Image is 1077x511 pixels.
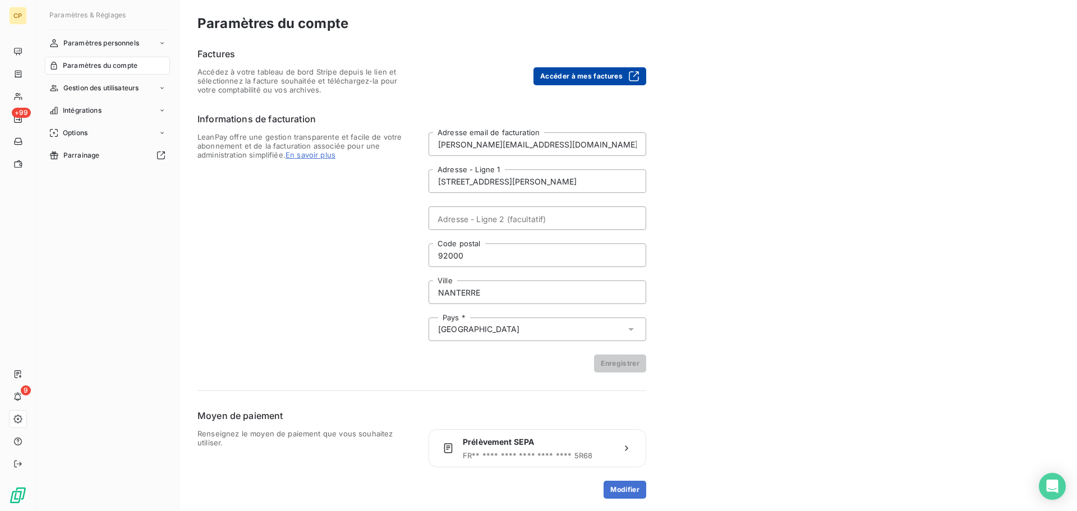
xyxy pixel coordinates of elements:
[533,67,646,85] button: Accéder à mes factures
[197,67,415,94] span: Accédez à votre tableau de bord Stripe depuis le lien et sélectionnez la facture souhaitée et tél...
[9,486,27,504] img: Logo LeanPay
[63,105,102,116] span: Intégrations
[45,57,170,75] a: Paramètres du compte
[438,324,520,335] span: [GEOGRAPHIC_DATA]
[197,132,415,372] span: LeanPay offre une gestion transparente et facile de votre abonnement et de la facturation associé...
[45,146,170,164] a: Parrainage
[604,481,646,499] button: Modifier
[21,385,31,395] span: 9
[1039,473,1066,500] div: Open Intercom Messenger
[63,38,139,48] span: Paramètres personnels
[429,280,646,304] input: placeholder
[9,7,27,25] div: CP
[63,150,100,160] span: Parrainage
[197,13,1059,34] h3: Paramètres du compte
[49,11,126,19] span: Paramètres & Réglages
[429,243,646,267] input: placeholder
[197,47,646,61] h6: Factures
[286,150,335,159] span: En savoir plus
[63,83,139,93] span: Gestion des utilisateurs
[429,169,646,193] input: placeholder
[12,108,31,118] span: +99
[429,206,646,230] input: placeholder
[594,355,646,372] button: Enregistrer
[463,436,612,448] span: Prélèvement SEPA
[429,132,646,156] input: placeholder
[197,112,646,126] h6: Informations de facturation
[197,409,646,422] h6: Moyen de paiement
[197,429,415,499] span: Renseignez le moyen de paiement que vous souhaitez utiliser.
[63,128,88,138] span: Options
[63,61,137,71] span: Paramètres du compte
